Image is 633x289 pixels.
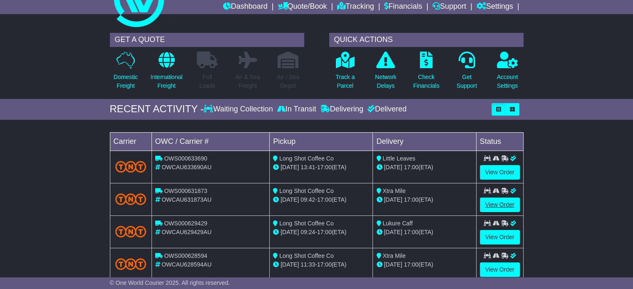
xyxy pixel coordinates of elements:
[115,258,146,269] img: TNT_Domestic.png
[164,155,207,162] span: OWS000633690
[496,51,519,95] a: AccountSettings
[300,196,315,203] span: 09:42
[384,196,402,203] span: [DATE]
[113,51,138,95] a: DomesticFreight
[151,132,270,151] td: OWC / Carrier #
[281,164,299,170] span: [DATE]
[115,161,146,172] img: TNT_Domestic.png
[110,132,151,151] td: Carrier
[300,229,315,235] span: 09:24
[281,229,299,235] span: [DATE]
[404,261,418,268] span: 17:00
[376,228,472,237] div: (ETA)
[382,252,405,259] span: Xtra Mile
[273,260,369,269] div: - (ETA)
[300,261,315,268] span: 11:33
[317,164,332,170] span: 17:00
[164,188,207,194] span: OWS000631873
[476,132,523,151] td: Status
[197,73,218,90] p: Full Loads
[204,105,275,114] div: Waiting Collection
[277,73,299,90] p: Air / Sea Depot
[164,220,207,227] span: OWS000629429
[456,51,477,95] a: GetSupport
[457,73,477,90] p: Get Support
[279,188,334,194] span: Long Shot Coffee Co
[382,155,415,162] span: Little Leaves
[273,195,369,204] div: - (ETA)
[480,230,520,245] a: View Order
[480,262,520,277] a: View Order
[317,261,332,268] span: 17:00
[335,51,355,95] a: Track aParcel
[404,229,418,235] span: 17:00
[164,252,207,259] span: OWS000628594
[115,226,146,237] img: TNT_Domestic.png
[317,229,332,235] span: 17:00
[110,33,304,47] div: GET A QUOTE
[384,261,402,268] span: [DATE]
[115,193,146,205] img: TNT_Domestic.png
[161,261,211,268] span: OWCAU628594AU
[281,261,299,268] span: [DATE]
[384,164,402,170] span: [DATE]
[300,164,315,170] span: 13:41
[382,188,405,194] span: Xtra Mile
[375,73,396,90] p: Network Delays
[150,73,182,90] p: International Freight
[497,73,518,90] p: Account Settings
[279,155,334,162] span: Long Shot Coffee Co
[318,105,365,114] div: Delivering
[235,73,260,90] p: Air & Sea Freight
[376,260,472,269] div: (ETA)
[384,229,402,235] span: [DATE]
[404,196,418,203] span: 17:00
[114,73,138,90] p: Domestic Freight
[161,196,211,203] span: OWCAU631873AU
[279,220,334,227] span: Long Shot Coffee Co
[161,164,211,170] span: OWCAU633690AU
[110,279,230,286] span: © One World Courier 2025. All rights reserved.
[404,164,418,170] span: 17:00
[413,73,439,90] p: Check Financials
[275,105,318,114] div: In Transit
[273,163,369,172] div: - (ETA)
[375,51,397,95] a: NetworkDelays
[281,196,299,203] span: [DATE]
[335,73,355,90] p: Track a Parcel
[480,165,520,180] a: View Order
[413,51,440,95] a: CheckFinancials
[373,132,476,151] td: Delivery
[480,198,520,212] a: View Order
[382,220,412,227] span: Lukure Caff
[329,33,524,47] div: QUICK ACTIONS
[365,105,407,114] div: Delivered
[110,103,204,115] div: RECENT ACTIVITY -
[376,163,472,172] div: (ETA)
[279,252,334,259] span: Long Shot Coffee Co
[270,132,373,151] td: Pickup
[317,196,332,203] span: 17:00
[273,228,369,237] div: - (ETA)
[376,195,472,204] div: (ETA)
[150,51,183,95] a: InternationalFreight
[161,229,211,235] span: OWCAU629429AU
